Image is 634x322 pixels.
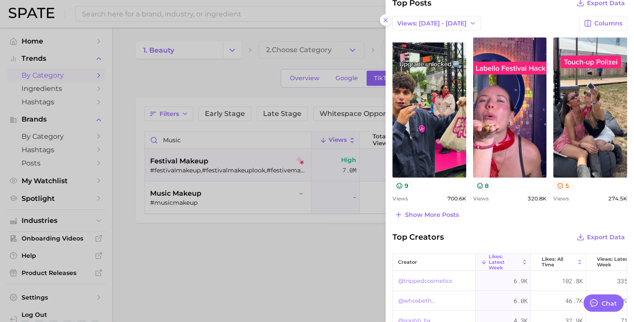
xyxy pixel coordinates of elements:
span: Top Creators [392,231,444,243]
button: Columns [579,16,627,31]
button: 5 [553,181,572,190]
span: Columns [594,20,622,27]
span: 274.5k [608,195,627,202]
span: Likes: All Time [542,256,575,268]
span: 700.6k [447,195,466,202]
span: 102.8k [562,276,583,286]
span: Views: [DATE] - [DATE] [397,20,467,27]
span: 320.8k [527,195,546,202]
button: 8 [473,181,493,190]
button: Export Data [574,231,627,243]
button: Likes: All Time [531,254,586,271]
span: Views: Latest Week [597,256,630,268]
span: 6.9k [514,276,527,286]
span: Likes: Latest Week [489,254,520,271]
button: Views: [DATE] - [DATE] [392,16,481,31]
span: Show more posts [405,211,459,219]
span: Views [553,195,569,202]
a: @trippedcosmetics [398,276,452,286]
button: Likes: Latest Week [476,254,531,271]
span: Views [473,195,489,202]
span: Export Data [587,234,625,241]
span: 46.7k [565,296,583,306]
span: creator [398,259,417,265]
button: Show more posts [392,209,461,221]
a: @whosbeth_ [398,296,434,306]
span: Views [392,195,408,202]
span: 6.0k [514,296,527,306]
button: 9 [392,181,412,190]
